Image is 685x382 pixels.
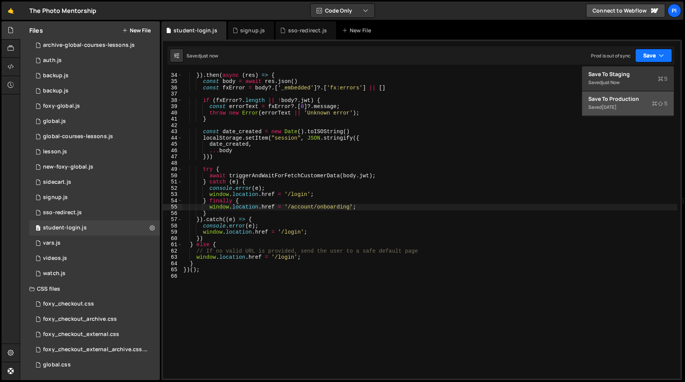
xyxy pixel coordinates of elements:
div: 13533/46953.js [29,220,160,236]
a: Connect to Webflow [586,4,665,18]
div: 13533/43446.js [29,175,160,190]
div: 39 [163,103,182,110]
div: 13533/35292.js [29,129,160,144]
div: 59 [163,229,182,236]
div: 48 [163,160,182,167]
div: 63 [163,254,182,261]
div: 52 [163,185,182,192]
div: 40 [163,110,182,116]
div: 50 [163,173,182,179]
div: 64 [163,261,182,267]
div: backup.js [43,88,68,94]
div: vars.js [43,240,61,247]
div: 49 [163,166,182,173]
div: 13533/38527.js [29,266,160,281]
div: 57 [163,216,182,223]
div: 13533/35364.js [29,190,160,205]
div: 58 [163,223,182,229]
div: 60 [163,236,182,242]
div: 13533/45030.js [29,83,160,99]
div: auth.js [43,57,62,64]
div: 13533/34219.js [29,99,160,114]
div: 62 [163,248,182,255]
div: foxy_checkout_external.css [43,331,119,338]
div: 13533/38747.css [29,327,160,342]
div: 13533/44029.css [29,342,162,357]
button: Save to StagingS Savedjust now [582,67,674,91]
div: 13533/40053.js [29,159,160,175]
div: 13533/35489.css [29,357,160,372]
div: just now [200,53,218,59]
button: New File [122,27,151,33]
div: videos.js [43,255,67,262]
div: Save to Production [588,95,667,103]
div: 41 [163,116,182,123]
div: foxy_checkout.css [43,301,94,307]
div: Saved [186,53,218,59]
div: sso-redirect.js [43,209,82,216]
span: 0 [36,226,40,232]
a: Pi [667,4,681,18]
div: foxy_checkout_archive.css [43,316,117,323]
span: S [652,100,667,107]
div: lesson.js [43,148,67,155]
div: foxy-global.js [43,103,80,110]
div: signup.js [240,27,265,34]
div: 43 [163,129,182,135]
div: sidecart.js [43,179,71,186]
div: Saved [588,78,667,87]
div: signup.js [43,194,68,201]
div: student-login.js [43,224,87,231]
div: global.css [43,361,71,368]
div: 13533/45031.js [29,68,160,83]
button: Save to ProductionS Saved[DATE] [582,91,674,116]
div: archive-global-courses-lessons.js [43,42,135,49]
div: 13533/39483.js [29,114,160,129]
div: 66 [163,273,182,280]
div: Save to Staging [588,70,667,78]
div: global.js [43,118,66,125]
div: 13533/42246.js [29,251,160,266]
div: 38 [163,97,182,104]
div: 36 [163,85,182,91]
div: Code Only [582,66,674,116]
div: foxy_checkout_external_archive.css.css [43,346,148,353]
div: 54 [163,198,182,204]
div: 47 [163,154,182,160]
span: S [658,75,667,83]
div: 13533/43968.js [29,38,160,53]
h2: Files [29,26,43,35]
div: backup.js [43,72,68,79]
div: 13533/34034.js [29,53,160,68]
div: [DATE] [602,104,616,110]
div: watch.js [43,270,65,277]
div: New File [342,27,374,34]
div: 44 [163,135,182,142]
div: global-courses-lessons.js [43,133,113,140]
div: 13533/38978.js [29,236,160,251]
button: Code Only [311,4,374,18]
div: 53 [163,191,182,198]
div: 13533/44030.css [29,312,160,327]
div: Saved [588,103,667,112]
div: CSS files [20,281,160,296]
div: The Photo Mentorship [29,6,96,15]
div: sso-redirect.js [288,27,327,34]
div: 13533/47004.js [29,205,160,220]
div: just now [602,79,620,86]
div: 55 [163,204,182,210]
div: 46 [163,148,182,154]
button: Save [635,49,672,62]
div: 13533/38507.css [29,296,160,312]
a: 🤙 [2,2,20,20]
div: 65 [163,267,182,273]
div: 42 [163,123,182,129]
div: 35 [163,78,182,85]
div: 61 [163,242,182,248]
div: student-login.js [174,27,217,34]
div: 51 [163,179,182,185]
div: new-foxy-global.js [43,164,93,170]
div: 37 [163,91,182,97]
div: 56 [163,210,182,217]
